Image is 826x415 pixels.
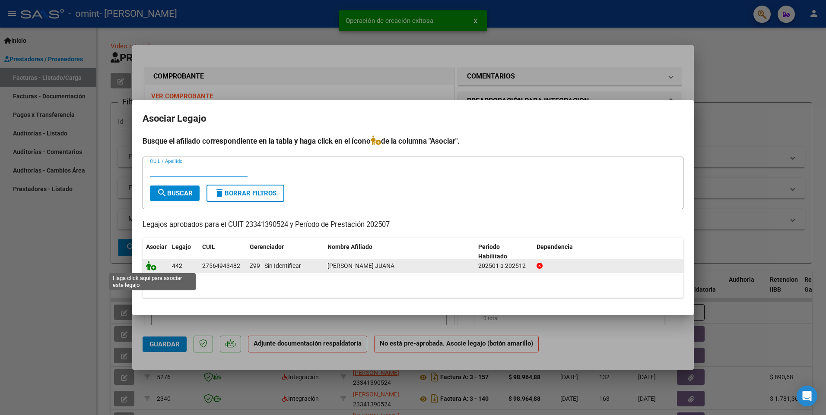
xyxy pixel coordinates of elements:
datatable-header-cell: Asociar [143,238,168,266]
span: CUIL [202,243,215,250]
div: Open Intercom Messenger [797,386,817,406]
mat-icon: delete [214,188,225,198]
div: 202501 a 202512 [478,261,530,271]
span: Borrar Filtros [214,189,276,197]
datatable-header-cell: CUIL [199,238,246,266]
p: Legajos aprobados para el CUIT 23341390524 y Período de Prestación 202507 [143,220,683,230]
span: 442 [172,262,182,269]
span: Buscar [157,189,193,197]
span: Gerenciador [250,243,284,250]
button: Borrar Filtros [206,185,284,202]
datatable-header-cell: Dependencia [533,238,684,266]
button: Buscar [150,185,200,201]
span: Nombre Afiliado [327,243,372,250]
datatable-header-cell: Gerenciador [246,238,324,266]
span: Z99 - Sin Identificar [250,262,301,269]
div: 1 registros [143,276,683,298]
span: Dependencia [537,243,573,250]
datatable-header-cell: Nombre Afiliado [324,238,475,266]
div: 27564943482 [202,261,240,271]
span: Periodo Habilitado [478,243,507,260]
datatable-header-cell: Legajo [168,238,199,266]
h2: Asociar Legajo [143,110,683,127]
mat-icon: search [157,188,167,198]
datatable-header-cell: Periodo Habilitado [475,238,533,266]
span: Asociar [146,243,167,250]
h4: Busque el afiliado correspondiente en la tabla y haga click en el ícono de la columna "Asociar". [143,135,683,147]
span: PERALTA SOSA JUANA [327,262,394,269]
span: Legajo [172,243,191,250]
